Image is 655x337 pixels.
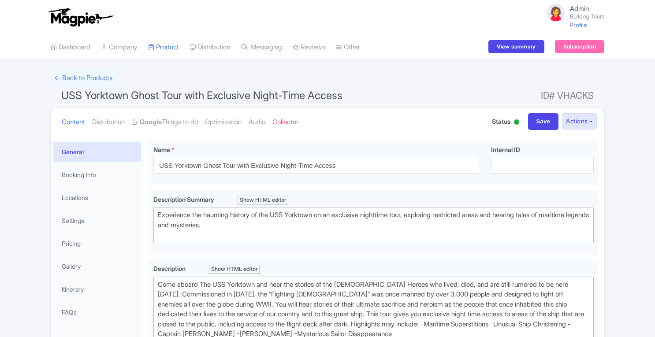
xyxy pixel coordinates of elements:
a: Itinerary [53,279,141,299]
a: Locations [53,188,141,207]
span: Status [492,117,510,126]
span: Description Summary [153,196,216,203]
a: Booking Info [53,165,141,185]
img: logo-ab69f6fb50320c5b225c76a69d11143b.png [46,7,115,27]
a: Content [62,108,85,136]
span: USS Yorktown Ghost Tour with Exclusive Night-Time Access [61,89,342,102]
a: Optimization [205,108,242,136]
a: Pricing [53,233,141,253]
small: Bulldog Tours [570,14,604,19]
a: Dashboard [51,35,90,59]
strong: Google [140,117,162,127]
a: Other [336,35,360,59]
a: Company [101,35,138,59]
input: Save [528,113,559,130]
div: Active [512,116,521,130]
a: FAQs [53,302,141,322]
a: Subscription [555,40,604,53]
a: Settings [53,211,141,230]
a: Collector [272,108,298,136]
a: Distribution [190,35,230,59]
span: ID# VHACKS [541,87,594,104]
a: Reviews [293,35,325,59]
a: Audio [249,108,265,136]
a: Gallery [53,256,141,276]
div: Experience the haunting history of the USS Yorktown on an exclusive nighttime tour, exploring res... [158,210,589,240]
span: Admin [570,4,589,13]
a: GoogleThings to do [132,108,198,136]
button: Actions [562,113,597,130]
a: Admin Bulldog Tours [540,2,604,23]
a: ← Back to Products [51,70,116,87]
img: avatar_key_member-9c1dde93af8b07d7383eb8b5fb890c87.png [545,2,566,23]
a: Distribution [92,108,125,136]
a: Messaging [241,35,282,59]
a: General [53,142,141,162]
a: Profile [569,21,587,29]
span: Name [153,146,170,153]
a: View summary [488,40,544,53]
span: Description [153,265,187,272]
div: Show HTML editor [209,265,260,274]
span: Internal ID [491,146,520,153]
div: Show HTML editor [238,196,288,205]
a: Product [148,35,179,59]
